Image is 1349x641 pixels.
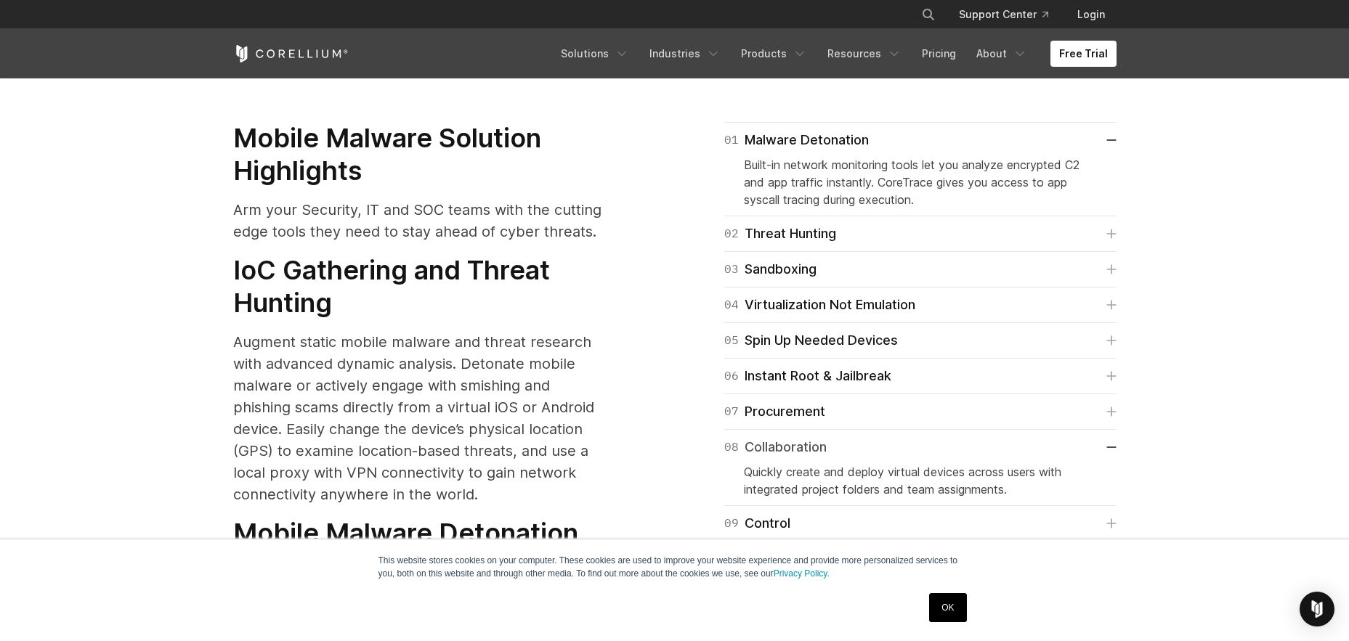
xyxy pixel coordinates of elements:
div: Navigation Menu [552,41,1117,67]
span: 07 [724,401,739,422]
p: Arm your Security, IT and SOC teams with the cutting edge tools they need to stay ahead of cyber ... [233,199,605,242]
span: 04 [724,295,739,315]
span: Quickly create and deploy virtual devices across users with integrated project folders and team a... [744,465,1061,497]
span: 08 [724,437,739,457]
h3: IoC Gathering and Threat Hunting [233,254,605,319]
button: Search [915,1,941,28]
a: 03Sandboxing [724,259,1117,279]
span: 03 [724,259,739,279]
span: 05 [724,330,739,351]
div: Sandboxing [724,259,817,279]
div: Virtualization Not Emulation [724,295,915,315]
span: 02 [724,224,739,244]
a: Products [732,41,816,67]
div: Navigation Menu [904,1,1117,28]
a: 05Spin Up Needed Devices [724,330,1117,351]
span: 09 [724,513,739,534]
span: 01 [724,130,739,150]
a: Free Trial [1050,41,1117,67]
p: Built-in network monitoring tools let you analyze encrypted C2 and app traffic instantly. CoreTra... [744,156,1097,208]
a: 07Procurement [724,401,1117,422]
a: 08Collaboration [724,437,1117,457]
a: 06Instant Root & Jailbreak [724,366,1117,386]
a: 01Malware Detonation [724,130,1117,150]
div: Procurement [724,401,825,422]
div: Open Intercom Messenger [1300,592,1334,626]
a: Resources [819,41,910,67]
a: 09Control [724,513,1117,534]
div: Collaboration [724,437,827,457]
p: This website stores cookies on your computer. These cookies are used to improve your website expe... [378,554,971,580]
a: Solutions [552,41,638,67]
a: OK [929,593,966,622]
h3: Mobile Malware Detonation and Sandboxing [233,517,605,582]
span: Augment static mobile malware and threat research with advanced dynamic analysis. Detonate mobile... [233,333,594,503]
div: Spin Up Needed Devices [724,330,898,351]
div: Threat Hunting [724,224,836,244]
a: Pricing [913,41,965,67]
div: Malware Detonation [724,130,869,150]
a: About [968,41,1036,67]
a: 02Threat Hunting [724,224,1117,244]
h3: Mobile Malware Solution Highlights [233,122,605,187]
div: Instant Root & Jailbreak [724,366,891,386]
a: 04Virtualization Not Emulation [724,295,1117,315]
a: Support Center [947,1,1060,28]
a: Industries [641,41,729,67]
div: Control [724,513,790,534]
a: Privacy Policy. [774,568,830,579]
a: Login [1066,1,1117,28]
a: Corellium Home [233,45,349,62]
span: 06 [724,366,739,386]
